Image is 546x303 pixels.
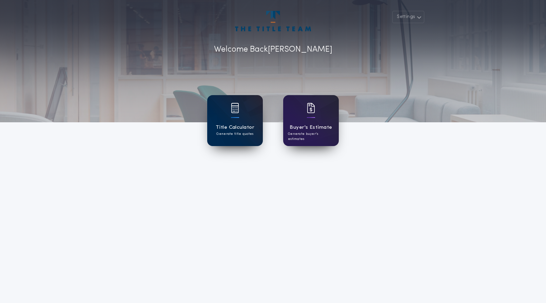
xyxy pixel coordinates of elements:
[283,95,339,146] a: card iconBuyer's EstimateGenerate buyer's estimates
[214,43,332,56] p: Welcome Back [PERSON_NAME]
[288,131,334,142] p: Generate buyer's estimates
[207,95,263,146] a: card iconTitle CalculatorGenerate title quotes
[392,11,424,23] button: Settings
[216,131,253,137] p: Generate title quotes
[290,124,332,131] h1: Buyer's Estimate
[307,103,315,113] img: card icon
[216,124,254,131] h1: Title Calculator
[235,11,311,31] img: account-logo
[231,103,239,113] img: card icon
